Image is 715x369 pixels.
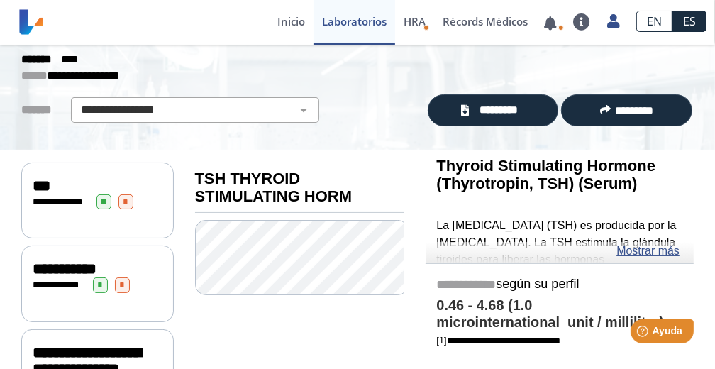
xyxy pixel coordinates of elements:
b: TSH THYROID STIMULATING HORM [195,170,353,205]
a: ES [672,11,706,32]
a: Mostrar más [616,243,680,260]
span: HRA [404,14,426,28]
a: [1] [436,335,560,346]
a: EN [636,11,672,32]
h5: según su perfil [436,277,683,293]
iframe: Help widget launcher [589,314,699,353]
b: Thyroid Stimulating Hormone (Thyrotropin, TSH) (Serum) [436,157,655,192]
h4: 0.46 - 4.68 (1.0 microinternational_unit / milliliter) [436,297,683,331]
